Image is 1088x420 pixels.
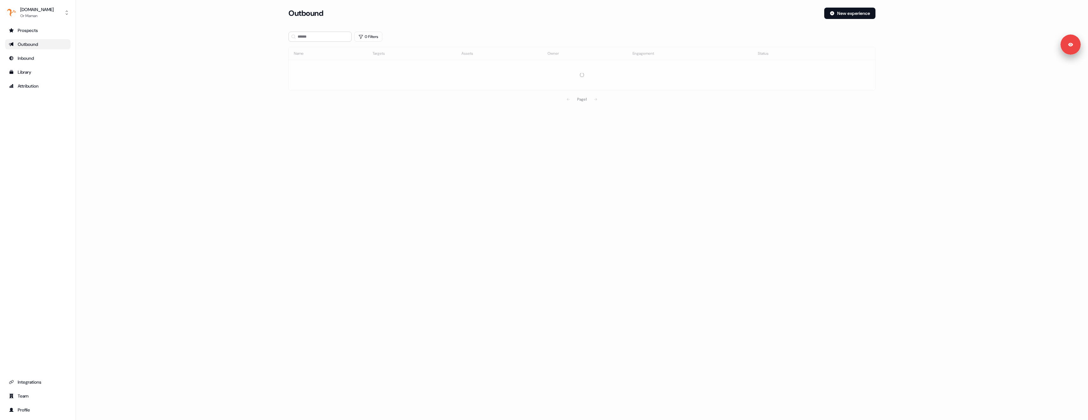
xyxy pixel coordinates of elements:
a: Go to team [5,391,71,401]
a: Go to Inbound [5,53,71,63]
button: New experience [824,8,875,19]
a: Go to profile [5,405,71,415]
div: Inbound [9,55,67,61]
button: [DOMAIN_NAME]Or Maman [5,5,71,20]
div: Outbound [9,41,67,47]
a: Go to attribution [5,81,71,91]
div: Prospects [9,27,67,34]
a: Go to integrations [5,377,71,387]
div: Or Maman [20,13,54,19]
h3: Outbound [288,9,323,18]
div: Library [9,69,67,75]
div: Integrations [9,379,67,385]
a: Go to outbound experience [5,39,71,49]
div: [DOMAIN_NAME] [20,6,54,13]
div: Attribution [9,83,67,89]
button: 0 Filters [354,32,382,42]
div: Profile [9,407,67,413]
a: Go to templates [5,67,71,77]
div: Team [9,393,67,399]
a: Go to prospects [5,25,71,35]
